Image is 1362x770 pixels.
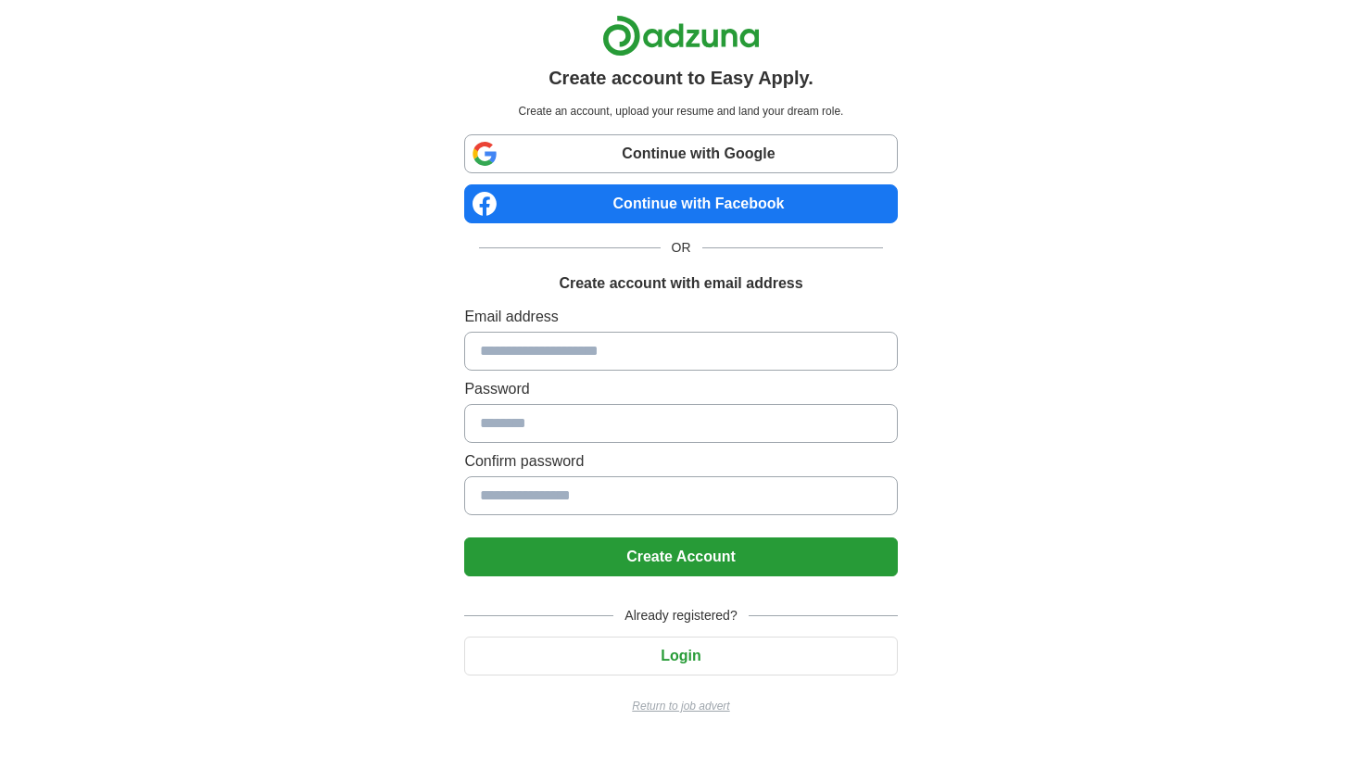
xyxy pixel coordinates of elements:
a: Continue with Google [464,134,897,173]
label: Confirm password [464,450,897,473]
a: Login [464,648,897,663]
label: Password [464,378,897,400]
button: Create Account [464,537,897,576]
h1: Create account with email address [559,272,802,295]
a: Return to job advert [464,698,897,714]
button: Login [464,637,897,675]
span: Already registered? [613,606,748,625]
h1: Create account to Easy Apply. [549,64,813,92]
p: Create an account, upload your resume and land your dream role. [468,103,893,120]
img: Adzuna logo [602,15,760,57]
a: Continue with Facebook [464,184,897,223]
span: OR [661,238,702,258]
label: Email address [464,306,897,328]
